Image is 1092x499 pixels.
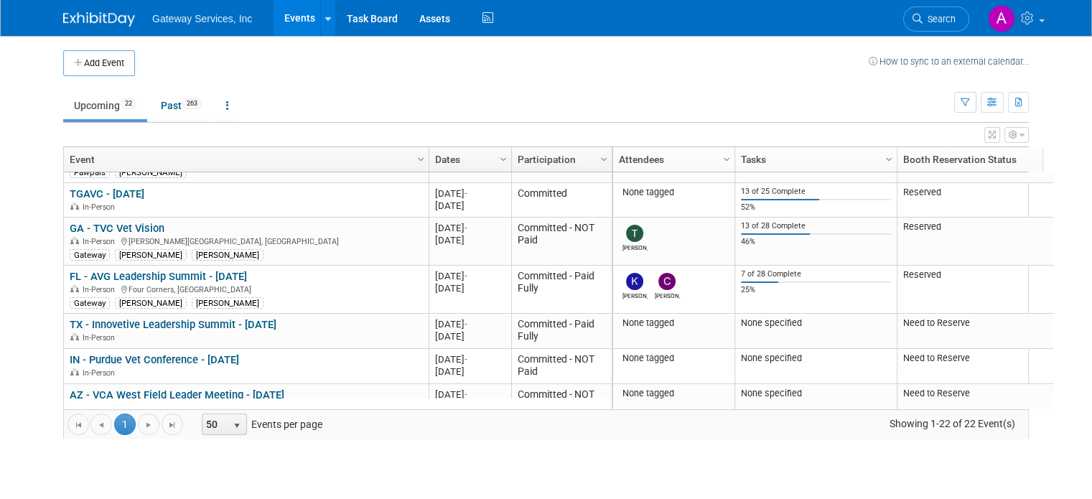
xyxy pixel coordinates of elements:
[741,285,892,295] div: 25%
[741,187,892,197] div: 13 of 25 Complete
[70,283,422,295] div: Four Corners, [GEOGRAPHIC_DATA]
[121,98,136,109] span: 22
[465,223,467,233] span: -
[83,237,119,246] span: In-Person
[435,353,505,365] div: [DATE]
[465,354,467,365] span: -
[741,353,892,364] div: None specified
[435,187,505,200] div: [DATE]
[435,388,505,401] div: [DATE]
[70,167,110,178] div: Pawpals
[70,353,239,366] a: IN - Purdue Vet Conference - [DATE]
[511,314,612,349] td: Committed - Paid Fully
[114,414,136,435] span: 1
[83,368,119,378] span: In-Person
[869,56,1029,67] a: How to sync to an external calendar...
[414,147,429,169] a: Column Settings
[741,269,892,279] div: 7 of 28 Complete
[465,389,467,400] span: -
[435,222,505,234] div: [DATE]
[903,6,969,32] a: Search
[741,317,892,329] div: None specified
[150,92,213,119] a: Past263
[70,237,79,244] img: In-Person Event
[511,183,612,218] td: Committed
[741,237,892,247] div: 46%
[138,414,159,435] a: Go to the next page
[721,154,732,165] span: Column Settings
[465,319,467,330] span: -
[518,147,602,172] a: Participation
[70,202,79,210] img: In-Person Event
[923,14,956,24] span: Search
[619,187,729,198] div: None tagged
[192,249,263,261] div: [PERSON_NAME]
[95,419,107,431] span: Go to the previous page
[70,249,110,261] div: Gateway
[182,98,202,109] span: 263
[115,297,187,309] div: [PERSON_NAME]
[719,147,735,169] a: Column Settings
[63,50,135,76] button: Add Event
[619,317,729,329] div: None tagged
[83,333,119,342] span: In-Person
[435,318,505,330] div: [DATE]
[115,167,187,178] div: [PERSON_NAME]
[741,221,892,231] div: 13 of 28 Complete
[511,218,612,266] td: Committed - NOT Paid
[511,349,612,384] td: Committed - NOT Paid
[162,414,183,435] a: Go to the last page
[511,266,612,314] td: Committed - Paid Fully
[70,235,422,247] div: [PERSON_NAME][GEOGRAPHIC_DATA], [GEOGRAPHIC_DATA]
[90,414,112,435] a: Go to the previous page
[498,154,509,165] span: Column Settings
[435,282,505,294] div: [DATE]
[70,147,419,172] a: Event
[435,234,505,246] div: [DATE]
[83,202,119,212] span: In-Person
[202,414,227,434] span: 50
[876,414,1028,434] span: Showing 1-22 of 22 Event(s)
[63,12,135,27] img: ExhibitDay
[622,290,648,299] div: Keith Ducharme
[741,202,892,213] div: 52%
[152,13,252,24] span: Gateway Services, Inc
[511,384,612,419] td: Committed - NOT Paid
[73,419,84,431] span: Go to the first page
[626,273,643,290] img: Keith Ducharme
[658,273,676,290] img: Catherine Nolfo
[70,270,247,283] a: FL - AVG Leadership Summit - [DATE]
[435,147,502,172] a: Dates
[619,353,729,364] div: None tagged
[465,271,467,281] span: -
[619,147,725,172] a: Attendees
[67,414,89,435] a: Go to the first page
[626,225,643,242] img: Tyler Shugart
[435,330,505,342] div: [DATE]
[70,333,79,340] img: In-Person Event
[655,290,680,299] div: Catherine Nolfo
[70,297,110,309] div: Gateway
[184,414,337,435] span: Events per page
[231,420,243,432] span: select
[83,285,119,294] span: In-Person
[63,92,147,119] a: Upcoming22
[619,388,729,399] div: None tagged
[435,365,505,378] div: [DATE]
[598,154,610,165] span: Column Settings
[70,222,164,235] a: GA - TVC Vet Vision
[415,154,426,165] span: Column Settings
[883,154,895,165] span: Column Settings
[988,5,1015,32] img: Alyson Evans
[70,368,79,376] img: In-Person Event
[465,188,467,199] span: -
[741,388,892,399] div: None specified
[435,200,505,212] div: [DATE]
[622,242,648,251] div: Tyler Shugart
[70,187,144,200] a: TGAVC - [DATE]
[70,388,284,401] a: AZ - VCA West Field Leader Meeting - [DATE]
[882,147,897,169] a: Column Settings
[741,147,887,172] a: Tasks
[435,270,505,282] div: [DATE]
[192,297,263,309] div: [PERSON_NAME]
